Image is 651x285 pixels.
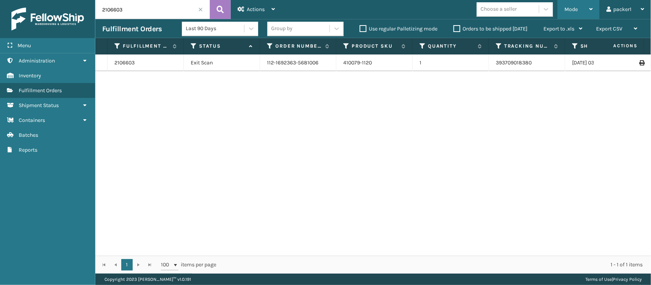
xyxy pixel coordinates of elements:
span: Actions [589,40,642,52]
div: 1 - 1 of 1 items [227,261,643,269]
span: Mode [564,6,578,13]
label: Quantity [428,43,474,50]
p: Copyright 2023 [PERSON_NAME]™ v 1.0.191 [104,274,191,285]
span: Export to .xls [543,26,574,32]
h3: Fulfillment Orders [102,24,162,34]
span: Export CSV [596,26,622,32]
a: 393709018380 [496,59,532,66]
div: Choose a seller [481,5,517,13]
label: Tracking Number [504,43,550,50]
label: Fulfillment Order Id [123,43,169,50]
span: Actions [247,6,265,13]
td: 112-1692363-5681006 [260,54,336,71]
label: Orders to be shipped [DATE] [453,26,527,32]
span: Fulfillment Orders [19,87,62,94]
label: Use regular Palletizing mode [360,26,437,32]
a: Privacy Policy [613,277,642,282]
label: Status [199,43,245,50]
span: Batches [19,132,38,138]
img: logo [11,8,84,30]
span: 100 [161,261,172,269]
span: Menu [18,42,31,49]
span: Inventory [19,72,41,79]
span: items per page [161,259,217,271]
td: 1 [413,54,489,71]
span: Reports [19,147,37,153]
td: Exit Scan [184,54,260,71]
a: Terms of Use [585,277,612,282]
span: Shipment Status [19,102,59,109]
div: Last 90 Days [186,25,245,33]
span: Containers [19,117,45,123]
i: Print Label [639,60,644,66]
label: Product SKU [352,43,398,50]
label: Order Number [275,43,321,50]
a: 410079-1120 [343,59,372,66]
a: 2106603 [114,59,135,67]
span: Administration [19,58,55,64]
a: 1 [121,259,133,271]
label: Shipped Date [580,43,627,50]
td: [DATE] 03:06:51 pm [565,54,641,71]
div: | [585,274,642,285]
div: Group by [271,25,293,33]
